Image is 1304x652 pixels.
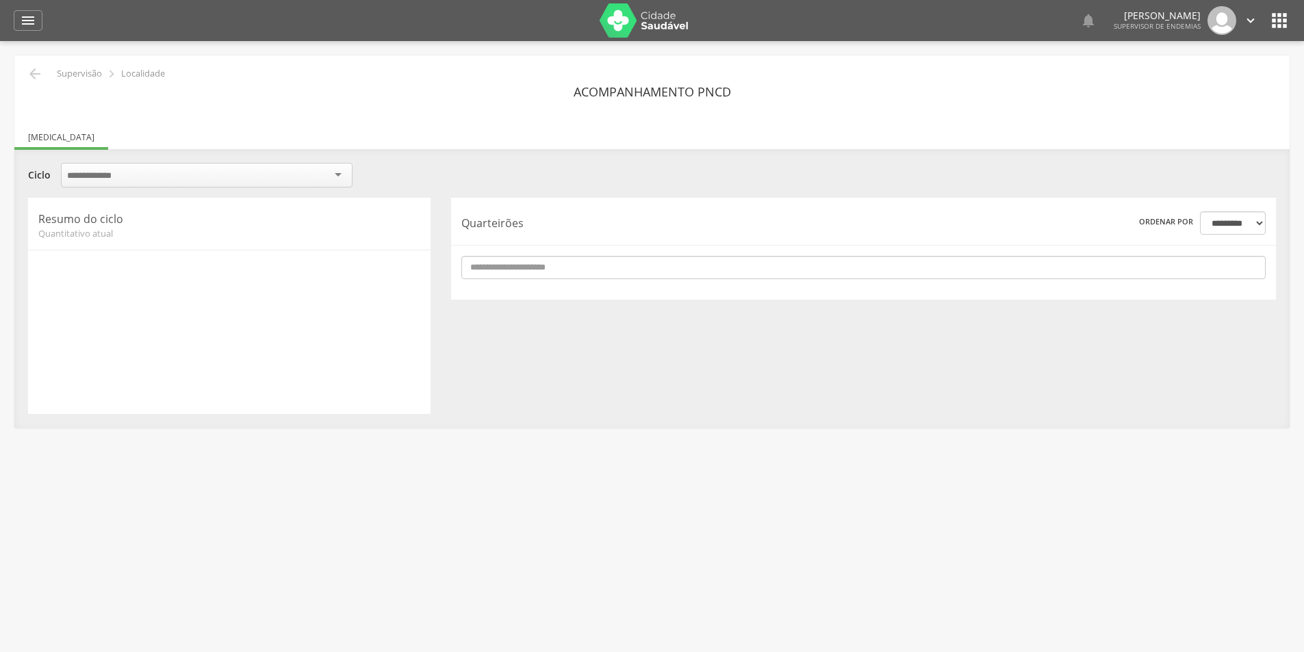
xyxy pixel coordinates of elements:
[27,66,43,82] i: Voltar
[1114,21,1201,31] span: Supervisor de Endemias
[20,12,36,29] i: 
[14,10,42,31] a: 
[1243,6,1258,35] a: 
[1139,216,1193,227] label: Ordenar por
[38,211,420,227] p: Resumo do ciclo
[1080,12,1097,29] i: 
[1080,6,1097,35] a: 
[121,68,165,79] p: Localidade
[38,227,420,239] span: Quantitativo atual
[574,79,731,104] header: Acompanhamento PNCD
[28,168,51,182] label: Ciclo
[461,216,832,231] p: Quarteirões
[1243,13,1258,28] i: 
[104,66,119,81] i: 
[1268,10,1290,31] i: 
[1114,11,1201,21] p: [PERSON_NAME]
[57,68,102,79] p: Supervisão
